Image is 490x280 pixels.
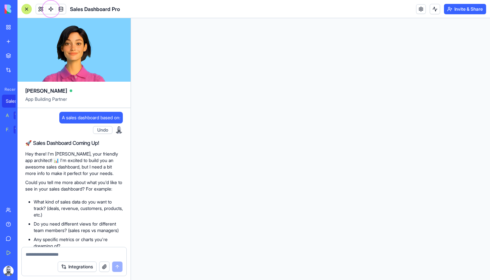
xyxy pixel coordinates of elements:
[6,126,9,133] div: Feedback Form
[34,236,123,249] li: Any specific metrics or charts you're dreaming of?
[444,4,486,14] button: Invite & Share
[2,123,28,136] a: Feedback FormTRY
[2,87,16,92] span: Recent
[34,199,123,218] li: What kind of sales data do you want to track? (deals, revenue, customers, products, etc.)
[25,87,67,95] span: [PERSON_NAME]
[58,262,97,272] button: Integrations
[25,179,123,192] p: Could you tell me more about what you'd like to see in your sales dashboard? For example:
[5,5,45,14] img: logo
[2,95,28,108] a: Sales Dashboard Pro
[62,114,120,121] span: A sales dashboard based on:
[25,139,123,147] h2: 🚀 Sales Dashboard Coming Up!
[25,151,123,177] p: Hey there! I'm [PERSON_NAME], your friendly app architect! 📊 I'm excited to build you an awesome ...
[14,111,24,119] div: TRY
[25,96,123,108] span: App Building Partner
[6,98,24,104] div: Sales Dashboard Pro
[14,126,24,134] div: TRY
[70,5,120,13] span: Sales Dashboard Pro
[6,112,9,119] div: AI Logo Generator
[3,266,14,276] img: ACg8ocKpmdYUTrDnYTr647N5XWZZoxA_Clq61A78XC1ewTU-P1r8TIMO=s96-c
[34,221,123,234] li: Do you need different views for different team members? (sales reps vs managers)
[2,109,28,122] a: AI Logo GeneratorTRY
[115,126,123,134] img: ACg8ocKpmdYUTrDnYTr647N5XWZZoxA_Clq61A78XC1ewTU-P1r8TIMO=s96-c
[93,126,112,134] button: Undo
